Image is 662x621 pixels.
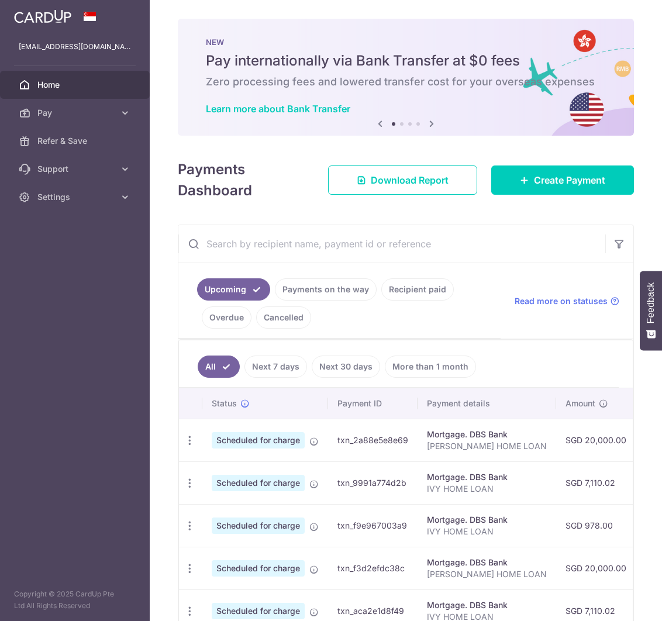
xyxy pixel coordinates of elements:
a: More than 1 month [385,356,476,378]
h5: Pay internationally via Bank Transfer at $0 fees [206,51,606,70]
td: txn_9991a774d2b [328,461,418,504]
span: Read more on statuses [515,295,608,307]
a: Create Payment [491,165,634,195]
h6: Zero processing fees and lowered transfer cost for your overseas expenses [206,75,606,89]
span: Pay [37,107,115,119]
th: Payment ID [328,388,418,419]
td: SGD 978.00 [556,504,636,547]
span: Scheduled for charge [212,603,305,619]
p: IVY HOME LOAN [427,526,547,537]
input: Search by recipient name, payment id or reference [178,225,605,263]
span: Scheduled for charge [212,560,305,577]
p: [PERSON_NAME] HOME LOAN [427,568,547,580]
h4: Payments Dashboard [178,159,307,201]
img: Bank transfer banner [178,19,634,136]
div: Mortgage. DBS Bank [427,599,547,611]
a: Recipient paid [381,278,454,301]
a: All [198,356,240,378]
a: Download Report [328,165,477,195]
a: Read more on statuses [515,295,619,307]
a: Payments on the way [275,278,377,301]
span: Scheduled for charge [212,475,305,491]
td: txn_2a88e5e8e69 [328,419,418,461]
a: Next 30 days [312,356,380,378]
span: Scheduled for charge [212,517,305,534]
a: Cancelled [256,306,311,329]
div: Mortgage. DBS Bank [427,557,547,568]
a: Overdue [202,306,251,329]
span: Status [212,398,237,409]
td: txn_f3d2efdc38c [328,547,418,589]
div: Mortgage. DBS Bank [427,514,547,526]
div: Mortgage. DBS Bank [427,429,547,440]
a: Next 7 days [244,356,307,378]
span: Download Report [371,173,449,187]
span: Support [37,163,115,175]
th: Payment details [418,388,556,419]
span: Settings [37,191,115,203]
p: [EMAIL_ADDRESS][DOMAIN_NAME] [19,41,131,53]
span: Create Payment [534,173,605,187]
td: SGD 7,110.02 [556,461,636,504]
p: [PERSON_NAME] HOME LOAN [427,440,547,452]
span: Home [37,79,115,91]
td: SGD 20,000.00 [556,547,636,589]
span: Scheduled for charge [212,432,305,448]
span: Feedback [646,282,656,323]
span: Amount [566,398,595,409]
p: IVY HOME LOAN [427,483,547,495]
a: Learn more about Bank Transfer [206,103,350,115]
a: Upcoming [197,278,270,301]
p: NEW [206,37,606,47]
span: Refer & Save [37,135,115,147]
td: SGD 20,000.00 [556,419,636,461]
button: Feedback - Show survey [640,271,662,350]
div: Mortgage. DBS Bank [427,471,547,483]
img: CardUp [14,9,71,23]
td: txn_f9e967003a9 [328,504,418,547]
